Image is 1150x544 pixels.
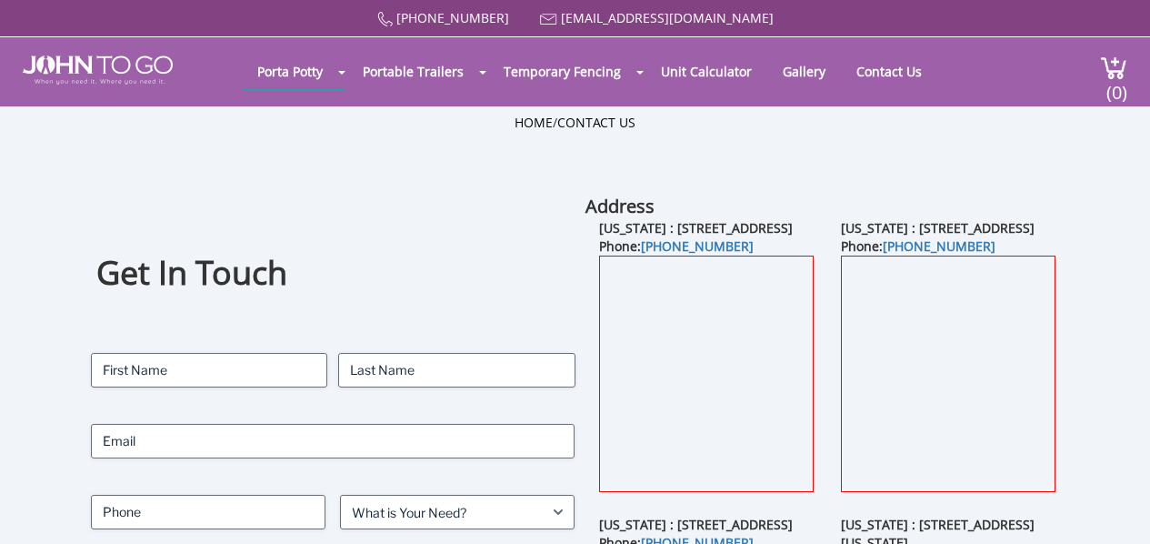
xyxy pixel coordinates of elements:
[841,219,1035,237] b: [US_STATE] : [STREET_ADDRESS]
[1105,65,1127,105] span: (0)
[515,114,553,131] a: Home
[599,516,793,533] b: [US_STATE] : [STREET_ADDRESS]
[23,55,173,85] img: JOHN to go
[585,194,655,218] b: Address
[841,237,995,255] b: Phone:
[96,251,570,296] h1: Get In Touch
[349,54,477,89] a: Portable Trailers
[338,353,575,388] input: Last Name
[599,219,793,237] b: [US_STATE] : [STREET_ADDRESS]
[91,353,327,388] input: First Name
[91,424,575,458] input: Email
[883,237,995,255] a: [PHONE_NUMBER]
[244,54,336,89] a: Porta Potty
[843,54,935,89] a: Contact Us
[1100,55,1127,80] img: cart a
[515,114,635,132] ul: /
[396,9,509,26] a: [PHONE_NUMBER]
[561,9,774,26] a: [EMAIL_ADDRESS][DOMAIN_NAME]
[490,54,635,89] a: Temporary Fencing
[540,14,557,25] img: Mail
[647,54,765,89] a: Unit Calculator
[557,114,635,131] a: Contact Us
[769,54,839,89] a: Gallery
[377,12,393,27] img: Call
[1077,471,1150,544] button: Live Chat
[599,237,754,255] b: Phone:
[91,495,325,529] input: Phone
[641,237,754,255] a: [PHONE_NUMBER]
